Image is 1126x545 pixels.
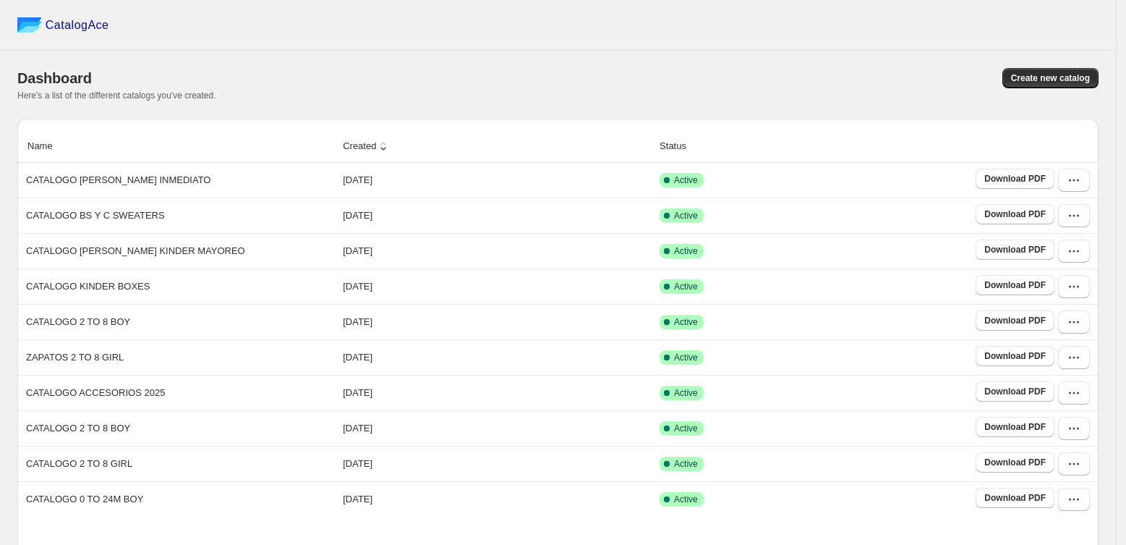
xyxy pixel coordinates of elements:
[26,173,210,187] p: CATALOGO [PERSON_NAME] INMEDIATO
[338,481,655,517] td: [DATE]
[26,386,165,400] p: CATALOGO ACCESORIOS 2025
[674,281,698,292] span: Active
[674,458,698,470] span: Active
[976,488,1054,508] a: Download PDF
[976,275,1054,295] a: Download PDF
[674,245,698,257] span: Active
[341,132,393,160] button: Created
[984,208,1046,220] span: Download PDF
[984,350,1046,362] span: Download PDF
[17,70,92,86] span: Dashboard
[338,233,655,269] td: [DATE]
[674,423,698,434] span: Active
[976,381,1054,402] a: Download PDF
[976,310,1054,331] a: Download PDF
[674,174,698,186] span: Active
[26,315,130,329] p: CATALOGO 2 TO 8 BOY
[338,339,655,375] td: [DATE]
[674,316,698,328] span: Active
[976,452,1054,473] a: Download PDF
[17,90,216,101] span: Here's a list of the different catalogs you've created.
[46,18,109,33] span: CatalogAce
[26,244,245,258] p: CATALOGO [PERSON_NAME] KINDER MAYOREO
[338,375,655,410] td: [DATE]
[338,410,655,446] td: [DATE]
[26,457,132,471] p: CATALOGO 2 TO 8 GIRL
[26,421,130,436] p: CATALOGO 2 TO 8 BOY
[338,446,655,481] td: [DATE]
[1002,68,1099,88] button: Create new catalog
[17,17,42,33] img: catalog ace
[984,457,1046,468] span: Download PDF
[674,210,698,221] span: Active
[26,492,143,507] p: CATALOGO 0 TO 24M BOY
[26,279,150,294] p: CATALOGO KINDER BOXES
[984,421,1046,433] span: Download PDF
[984,315,1046,326] span: Download PDF
[984,244,1046,255] span: Download PDF
[984,386,1046,397] span: Download PDF
[657,132,703,160] button: Status
[338,163,655,198] td: [DATE]
[26,208,165,223] p: CATALOGO BS Y C SWEATERS
[338,269,655,304] td: [DATE]
[976,417,1054,437] a: Download PDF
[1011,72,1090,84] span: Create new catalog
[674,387,698,399] span: Active
[976,240,1054,260] a: Download PDF
[984,492,1046,504] span: Download PDF
[674,352,698,363] span: Active
[976,204,1054,224] a: Download PDF
[984,173,1046,185] span: Download PDF
[26,350,124,365] p: ZAPATOS 2 TO 8 GIRL
[976,169,1054,189] a: Download PDF
[25,132,69,160] button: Name
[338,198,655,233] td: [DATE]
[674,494,698,505] span: Active
[976,346,1054,366] a: Download PDF
[984,279,1046,291] span: Download PDF
[338,304,655,339] td: [DATE]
